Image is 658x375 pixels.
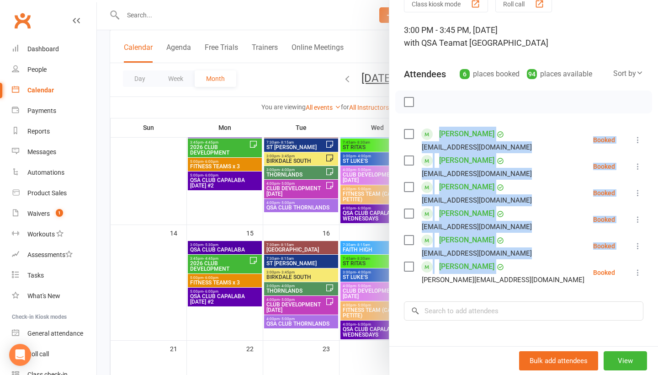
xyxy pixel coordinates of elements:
div: places booked [460,68,520,80]
div: Tasks [27,272,44,279]
div: [EMAIL_ADDRESS][DOMAIN_NAME] [422,141,532,153]
div: [EMAIL_ADDRESS][DOMAIN_NAME] [422,221,532,233]
a: Assessments [12,245,96,265]
a: [PERSON_NAME] [439,259,494,274]
div: Open Intercom Messenger [9,344,31,366]
div: Attendees [404,68,446,80]
a: [PERSON_NAME] [439,233,494,247]
div: General attendance [27,330,83,337]
a: Workouts [12,224,96,245]
div: [PERSON_NAME][EMAIL_ADDRESS][DOMAIN_NAME] [422,274,584,286]
div: 6 [460,69,470,79]
div: Messages [27,148,56,155]
a: [PERSON_NAME] [439,153,494,168]
div: Booked [593,137,615,143]
div: Calendar [27,86,54,94]
div: Waivers [27,210,50,217]
div: Booked [593,216,615,223]
div: Booked [593,243,615,249]
div: 3:00 PM - 3:45 PM, [DATE] [404,24,643,49]
span: 1 [56,209,63,217]
div: Workouts [27,230,55,238]
button: Bulk add attendees [519,351,598,370]
a: Reports [12,121,96,142]
a: Dashboard [12,39,96,59]
div: places available [527,68,592,80]
div: Booked [593,269,615,276]
div: Notes [404,345,428,358]
div: People [27,66,47,73]
input: Search to add attendees [404,301,643,321]
a: Waivers 1 [12,204,96,224]
div: Booked [593,163,615,170]
a: Roll call [12,344,96,364]
div: Dashboard [27,45,59,53]
div: Automations [27,169,64,176]
div: Booked [593,190,615,196]
a: Calendar [12,80,96,101]
a: What's New [12,286,96,306]
div: 94 [527,69,537,79]
a: Messages [12,142,96,162]
div: Assessments [27,251,73,258]
button: View [604,351,647,370]
a: General attendance kiosk mode [12,323,96,344]
span: with QSA Team [404,38,460,48]
div: Reports [27,128,50,135]
div: Sort by [613,68,643,80]
a: [PERSON_NAME] [439,180,494,194]
div: Product Sales [27,189,67,197]
a: [PERSON_NAME] [439,206,494,221]
a: Automations [12,162,96,183]
div: [EMAIL_ADDRESS][DOMAIN_NAME] [422,194,532,206]
a: Payments [12,101,96,121]
div: What's New [27,292,60,300]
div: Roll call [27,350,49,358]
div: [EMAIL_ADDRESS][DOMAIN_NAME] [422,168,532,180]
a: Tasks [12,265,96,286]
a: Clubworx [11,9,34,32]
a: [PERSON_NAME] [439,127,494,141]
a: Product Sales [12,183,96,204]
a: People [12,59,96,80]
span: at [GEOGRAPHIC_DATA] [460,38,548,48]
div: Payments [27,107,56,114]
div: [EMAIL_ADDRESS][DOMAIN_NAME] [422,247,532,259]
